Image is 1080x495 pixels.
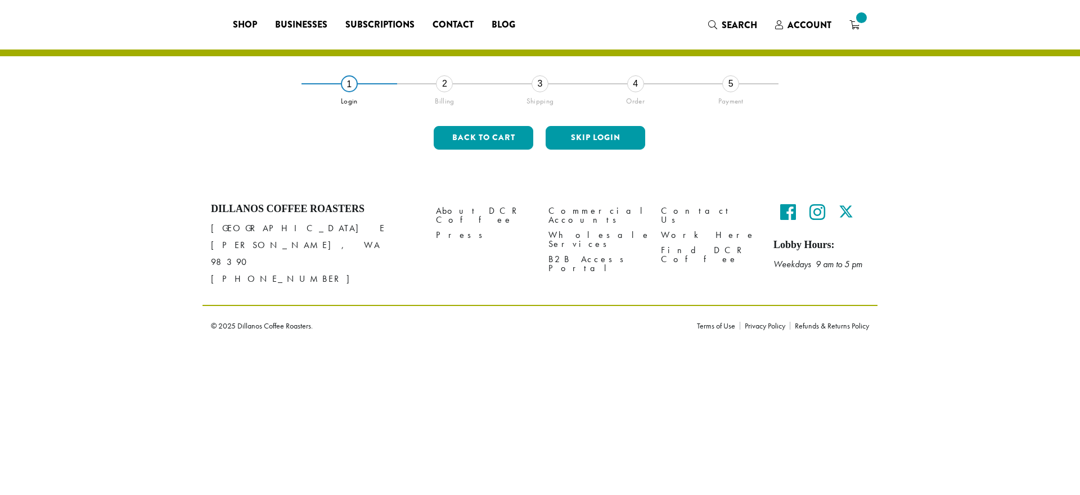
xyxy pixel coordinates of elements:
[224,16,266,34] a: Shop
[548,203,644,227] a: Commercial Accounts
[787,19,831,31] span: Account
[683,92,778,106] div: Payment
[436,203,532,227] a: About DCR Coffee
[546,126,645,150] button: Skip Login
[341,75,358,92] div: 1
[548,228,644,252] a: Wholesale Services
[548,252,644,276] a: B2B Access Portal
[697,322,740,330] a: Terms of Use
[211,203,419,215] h4: Dillanos Coffee Roasters
[275,18,327,32] span: Businesses
[211,220,419,287] p: [GEOGRAPHIC_DATA] E [PERSON_NAME], WA 98390 [PHONE_NUMBER]
[661,228,757,243] a: Work Here
[790,322,869,330] a: Refunds & Returns Policy
[773,258,862,270] em: Weekdays 9 am to 5 pm
[233,18,257,32] span: Shop
[436,228,532,243] a: Press
[436,75,453,92] div: 2
[492,92,588,106] div: Shipping
[699,16,766,34] a: Search
[722,19,757,31] span: Search
[773,239,869,251] h5: Lobby Hours:
[345,18,415,32] span: Subscriptions
[661,203,757,227] a: Contact Us
[661,243,757,267] a: Find DCR Coffee
[740,322,790,330] a: Privacy Policy
[211,322,680,330] p: © 2025 Dillanos Coffee Roasters.
[532,75,548,92] div: 3
[301,92,397,106] div: Login
[588,92,683,106] div: Order
[397,92,493,106] div: Billing
[722,75,739,92] div: 5
[492,18,515,32] span: Blog
[433,18,474,32] span: Contact
[434,126,533,150] button: Back to cart
[627,75,644,92] div: 4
